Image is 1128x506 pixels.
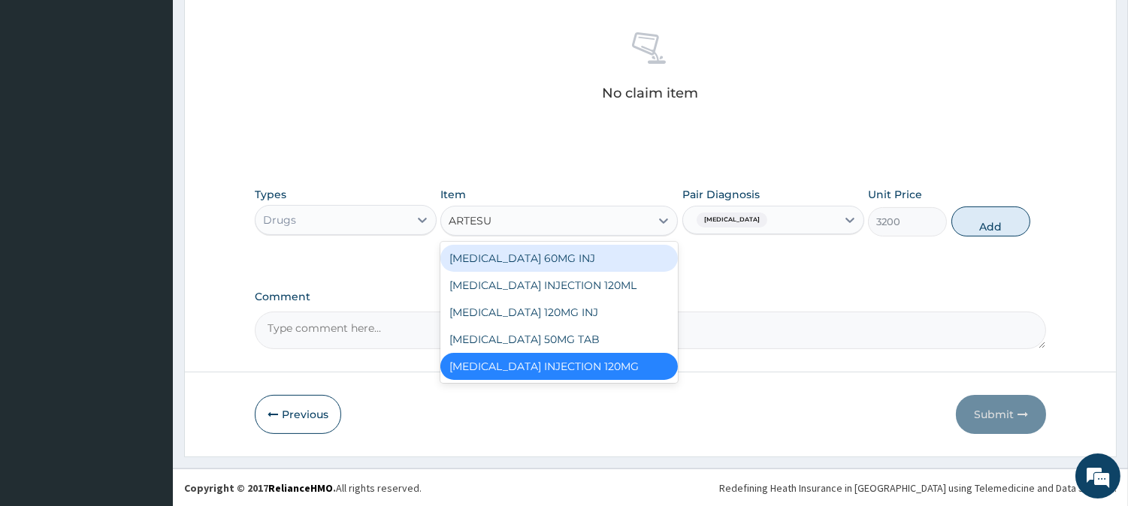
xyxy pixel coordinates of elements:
[268,481,333,495] a: RelianceHMO
[602,86,698,101] p: No claim item
[440,245,678,272] div: [MEDICAL_DATA] 60MG INJ
[255,395,341,434] button: Previous
[440,187,466,202] label: Item
[255,291,1046,303] label: Comment
[184,481,336,495] strong: Copyright © 2017 .
[956,395,1046,434] button: Submit
[440,272,678,299] div: [MEDICAL_DATA] INJECTION 120ML
[719,480,1117,495] div: Redefining Heath Insurance in [GEOGRAPHIC_DATA] using Telemedicine and Data Science!
[697,212,767,227] span: [MEDICAL_DATA]
[8,342,286,395] textarea: Type your message and hit 'Enter'
[255,188,286,201] label: Types
[87,155,207,307] span: We're online!
[682,187,760,202] label: Pair Diagnosis
[263,212,296,227] div: Drugs
[868,187,922,202] label: Unit Price
[951,206,1030,236] button: Add
[440,299,678,326] div: [MEDICAL_DATA] 120MG INJ
[28,75,61,113] img: d_794563401_company_1708531726252_794563401
[440,326,678,353] div: [MEDICAL_DATA] 50MG TAB
[78,84,253,104] div: Chat with us now
[246,8,283,44] div: Minimize live chat window
[440,353,678,380] div: [MEDICAL_DATA] INJECTION 120MG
